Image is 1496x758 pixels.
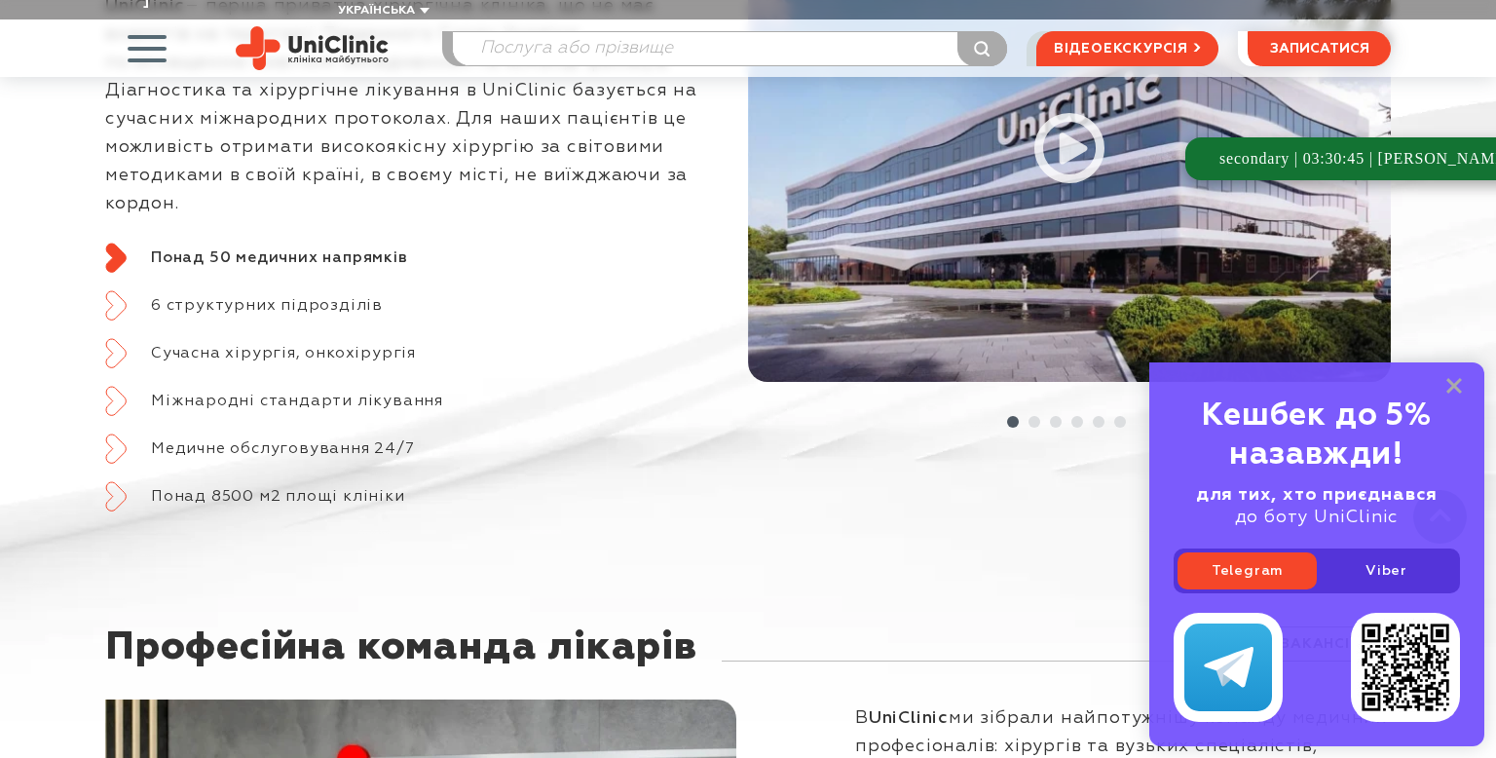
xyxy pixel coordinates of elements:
a: Telegram [1178,552,1317,589]
a: Міжнародні стандарти лікування [105,386,443,416]
a: Viber [1317,552,1456,589]
a: 6 структурних підрозділів [105,290,383,321]
a: Сучасна хірургія, онкохірургія [105,338,416,368]
div: Кешбек до 5% назавжди! [1174,397,1460,474]
span: Українська [338,5,415,17]
a: Медичне обслуговування 24/7 [105,434,415,464]
div: Професійна команда лікарів [105,626,697,700]
strong: UniClinic [869,709,949,727]
span: записатися [1270,42,1369,56]
button: Українська [333,4,430,19]
span: відеоекскурсія [1054,32,1188,65]
div: до боту UniClinic [1174,484,1460,529]
a: Понад 50 медичних напрямків [105,243,408,273]
img: Uniclinic [236,26,389,70]
a: Понад 8500 м2 площі клініки [105,481,405,512]
input: Послуга або прізвище [453,32,1006,65]
a: відеоекскурсія [1036,31,1218,66]
button: записатися [1248,31,1391,66]
b: для тих, хто приєднався [1196,486,1438,504]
